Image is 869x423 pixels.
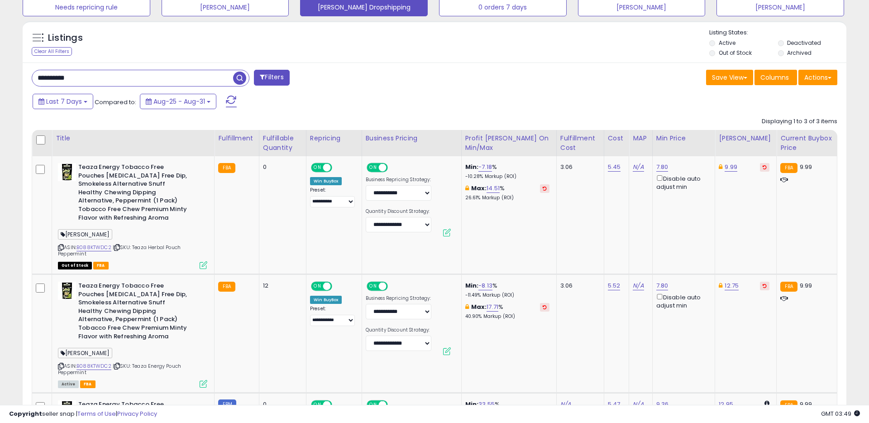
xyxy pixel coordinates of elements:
[366,327,431,333] label: Quantity Discount Strategy:
[706,70,753,85] button: Save View
[153,97,205,106] span: Aug-25 - Aug-31
[9,410,157,418] div: seller snap | |
[32,47,72,56] div: Clear All Filters
[798,70,837,85] button: Actions
[263,134,302,153] div: Fulfillable Quantity
[560,163,597,171] div: 3.06
[763,284,767,288] i: Revert to store-level Dynamic Max Price
[725,281,739,290] a: 12.75
[461,130,556,156] th: The percentage added to the cost of goods (COGS) that forms the calculator for Min & Max prices.
[471,184,487,192] b: Max:
[465,173,549,180] p: -10.28% Markup (ROI)
[366,134,458,143] div: Business Pricing
[77,409,116,418] a: Terms of Use
[310,134,358,143] div: Repricing
[760,73,789,82] span: Columns
[465,281,479,290] b: Min:
[478,281,492,290] a: -8.13
[762,117,837,126] div: Displaying 1 to 3 of 3 items
[800,163,812,171] span: 9.99
[58,380,79,388] span: All listings currently available for purchase on Amazon
[633,163,644,172] a: N/A
[656,173,708,191] div: Disable auto adjust min
[58,348,112,358] span: [PERSON_NAME]
[386,283,401,290] span: OFF
[465,292,549,298] p: -11.49% Markup (ROI)
[58,282,207,387] div: ASIN:
[543,305,547,309] i: Revert to store-level Max Markup
[58,163,76,181] img: 416SWfXUedL._SL40_.jpg
[312,283,323,290] span: ON
[465,282,549,298] div: %
[633,134,648,143] div: MAP
[465,163,549,180] div: %
[478,163,492,172] a: -7.18
[465,195,549,201] p: 26.61% Markup (ROI)
[780,163,797,173] small: FBA
[821,409,860,418] span: 2025-09-8 03:49 GMT
[93,262,109,269] span: FBA
[787,39,821,47] label: Deactivated
[263,163,299,171] div: 0
[560,134,600,153] div: Fulfillment Cost
[58,282,76,300] img: 416SWfXUedL._SL40_.jpg
[719,39,735,47] label: Active
[368,164,379,172] span: ON
[140,94,216,109] button: Aug-25 - Aug-31
[58,262,92,269] span: All listings that are currently out of stock and unavailable for purchase on Amazon
[608,163,621,172] a: 5.45
[465,134,553,153] div: Profit [PERSON_NAME] on Min/Max
[48,32,83,44] h5: Listings
[471,303,487,311] b: Max:
[719,283,722,288] i: This overrides the store level Dynamic Max Price for this listing
[76,244,111,251] a: B088KTWDC2
[56,134,210,143] div: Title
[487,303,498,312] a: 17.71
[117,409,157,418] a: Privacy Policy
[263,282,299,290] div: 12
[58,229,112,240] span: [PERSON_NAME]
[366,295,431,302] label: Business Repricing Strategy:
[465,313,549,320] p: 40.90% Markup (ROI)
[465,184,549,201] div: %
[218,282,235,292] small: FBA
[608,281,621,290] a: 5.52
[719,134,773,143] div: [PERSON_NAME]
[9,409,42,418] strong: Copyright
[58,362,181,376] span: | SKU: Teaza Energy Pouch Peppermint
[58,163,207,268] div: ASIN:
[76,362,111,370] a: B088KTWDC2
[754,70,797,85] button: Columns
[800,281,812,290] span: 9.99
[725,163,737,172] a: 9.99
[218,163,235,173] small: FBA
[366,208,431,215] label: Quantity Discount Strategy:
[787,49,812,57] label: Archived
[465,304,469,310] i: This overrides the store level max markup for this listing
[95,98,136,106] span: Compared to:
[368,283,379,290] span: ON
[331,164,345,172] span: OFF
[310,296,342,304] div: Win BuyBox
[78,163,188,224] b: Teaza Energy Tobacco Free Pouches [MEDICAL_DATA] Free Dip, Smokeless Alternative Snuff Healthy Ch...
[656,281,668,290] a: 7.80
[310,177,342,185] div: Win BuyBox
[366,177,431,183] label: Business Repricing Strategy:
[331,283,345,290] span: OFF
[46,97,82,106] span: Last 7 Days
[254,70,289,86] button: Filters
[78,282,188,343] b: Teaza Energy Tobacco Free Pouches [MEDICAL_DATA] Free Dip, Smokeless Alternative Snuff Healthy Ch...
[719,49,752,57] label: Out of Stock
[780,134,833,153] div: Current Buybox Price
[58,244,181,257] span: | SKU: Teaza Herbal Pouch Peppermint
[465,163,479,171] b: Min:
[656,163,668,172] a: 7.80
[608,134,625,143] div: Cost
[709,29,846,37] p: Listing States:
[218,134,255,143] div: Fulfillment
[656,292,708,310] div: Disable auto adjust min
[312,164,323,172] span: ON
[310,306,355,326] div: Preset:
[33,94,93,109] button: Last 7 Days
[80,380,95,388] span: FBA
